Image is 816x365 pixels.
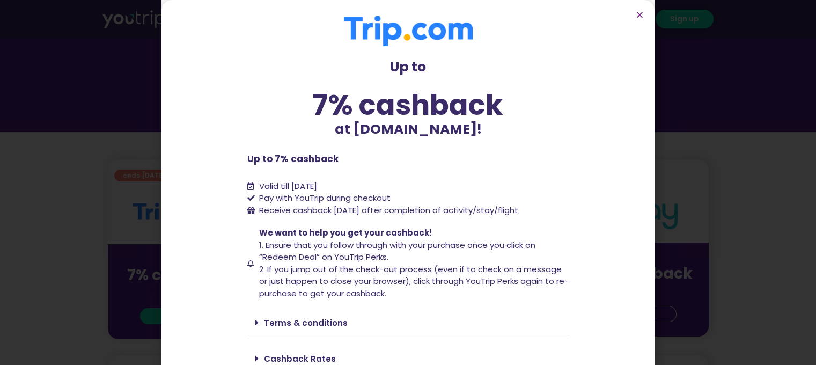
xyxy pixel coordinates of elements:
p: Up to [247,57,569,77]
span: 1. Ensure that you follow through with your purchase once you click on “Redeem Deal” on YouTrip P... [259,239,535,263]
div: Terms & conditions [247,310,569,335]
span: We want to help you get your cashback! [259,227,432,238]
b: Up to 7% cashback [247,152,339,165]
div: 7% cashback [247,91,569,119]
span: Receive cashback [DATE] after completion of activity/stay/flight [259,205,518,216]
p: at [DOMAIN_NAME]! [247,119,569,140]
a: Cashback Rates [264,353,336,364]
span: 2. If you jump out of the check-out process (even if to check on a message or just happen to clos... [259,264,569,299]
span: Valid till [DATE] [259,180,317,192]
span: Pay with YouTrip during checkout [256,192,391,205]
a: Terms & conditions [264,317,348,328]
a: Close [636,11,644,19]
